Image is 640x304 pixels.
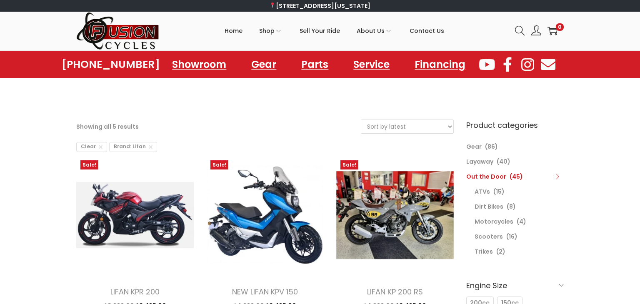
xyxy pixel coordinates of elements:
span: (45) [510,172,523,181]
a: Home [225,12,242,50]
a: 0 [547,26,557,36]
a: Showroom [164,55,235,74]
span: (4) [517,217,526,226]
a: [STREET_ADDRESS][US_STATE] [270,2,371,10]
a: Trikes [475,247,493,256]
span: (16) [506,232,517,241]
h6: Product categories [466,120,564,131]
a: LIFAN KP 200 RS [367,287,423,297]
h6: Engine Size [466,276,564,295]
span: (40) [497,157,510,166]
img: 📍 [270,2,275,8]
select: Shop order [361,120,453,133]
a: LIFAN KPR 200 [110,287,160,297]
a: Sell Your Ride [300,12,340,50]
img: Woostify retina logo [76,12,160,50]
a: [PHONE_NUMBER] [62,59,160,70]
span: Sell Your Ride [300,20,340,41]
a: About Us [357,12,393,50]
a: NEW LIFAN KPV 150 [232,287,298,297]
span: Contact Us [410,20,444,41]
a: Scooters [475,232,503,241]
a: Gear [466,142,482,151]
a: Dirt Bikes [475,202,503,211]
a: Out the Door [466,172,506,181]
a: Layaway [466,157,493,166]
span: Home [225,20,242,41]
nav: Primary navigation [160,12,509,50]
a: Parts [293,55,337,74]
nav: Menu [164,55,474,74]
span: About Us [357,20,385,41]
span: (8) [507,202,516,211]
a: Shop [259,12,283,50]
a: Service [345,55,398,74]
a: Financing [406,55,474,74]
span: Shop [259,20,275,41]
span: Clear [76,142,107,152]
a: ATVs [475,187,490,196]
span: Brand: Lifan [109,142,157,152]
a: Motorcycles [475,217,513,226]
span: (15) [493,187,505,196]
span: (2) [496,247,505,256]
a: Gear [243,55,285,74]
p: Showing all 5 results [76,121,139,132]
a: Contact Us [410,12,444,50]
span: (86) [485,142,498,151]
